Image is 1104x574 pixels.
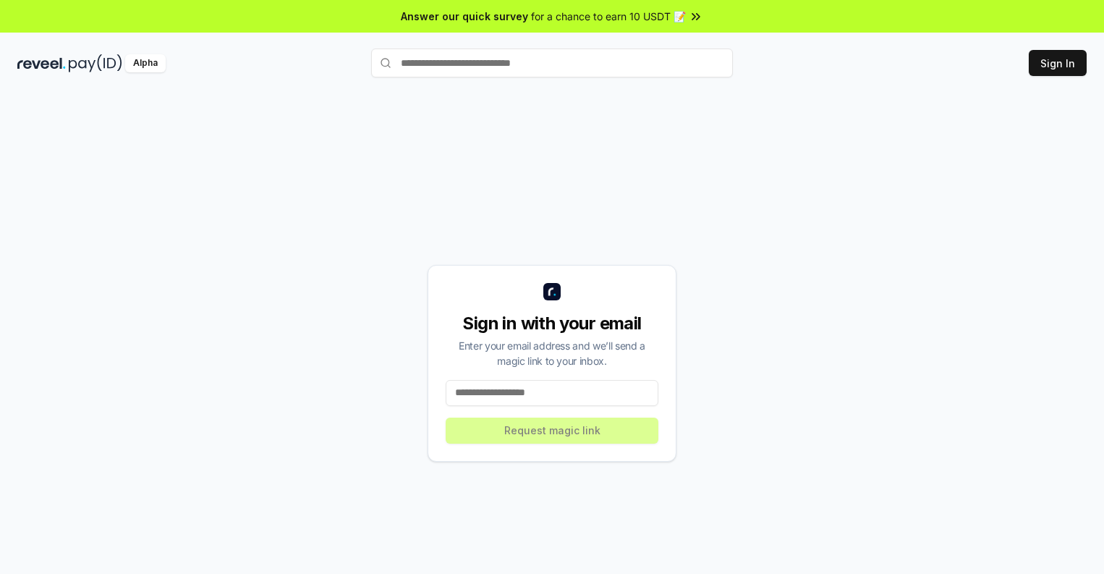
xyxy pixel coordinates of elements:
[446,312,658,335] div: Sign in with your email
[446,338,658,368] div: Enter your email address and we’ll send a magic link to your inbox.
[17,54,66,72] img: reveel_dark
[401,9,528,24] span: Answer our quick survey
[543,283,561,300] img: logo_small
[531,9,686,24] span: for a chance to earn 10 USDT 📝
[125,54,166,72] div: Alpha
[69,54,122,72] img: pay_id
[1029,50,1087,76] button: Sign In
